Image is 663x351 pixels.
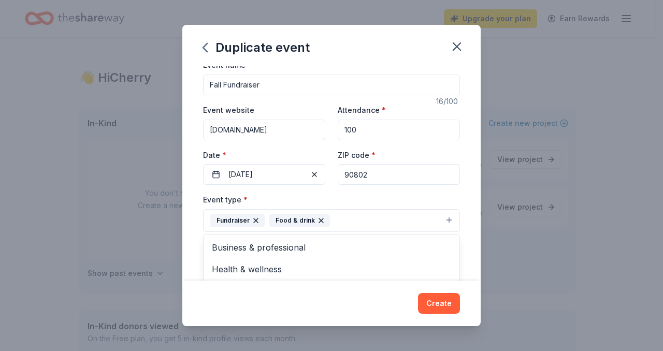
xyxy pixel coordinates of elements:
div: Fundraiser [210,214,265,227]
button: FundraiserFood & drink [203,209,460,232]
span: Health & wellness [212,262,451,276]
div: Food & drink [269,214,330,227]
span: Business & professional [212,241,451,254]
div: FundraiserFood & drink [203,234,460,349]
